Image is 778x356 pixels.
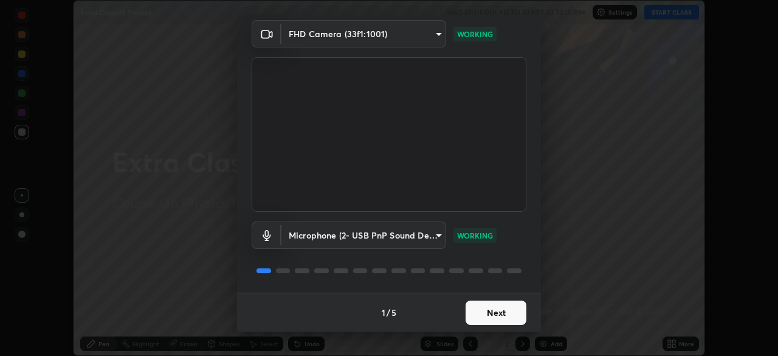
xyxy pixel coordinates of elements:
div: FHD Camera (33f1:1001) [281,222,446,249]
p: WORKING [457,29,493,40]
p: WORKING [457,230,493,241]
h4: / [387,306,390,319]
div: FHD Camera (33f1:1001) [281,20,446,47]
h4: 5 [391,306,396,319]
button: Next [466,301,526,325]
h4: 1 [382,306,385,319]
